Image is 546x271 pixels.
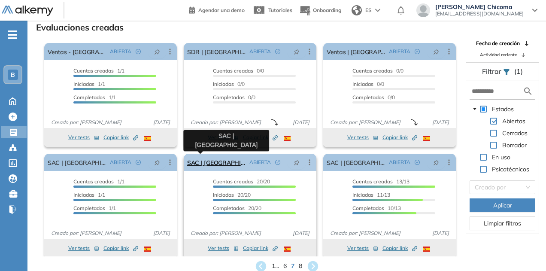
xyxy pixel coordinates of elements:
[490,164,531,174] span: Psicotécnicos
[502,129,528,137] span: Cerradas
[299,1,341,20] button: Onboarding
[73,192,94,198] span: Iniciadas
[48,119,125,126] span: Creado por: [PERSON_NAME]
[365,6,372,14] span: ES
[144,136,151,141] img: ESP
[433,159,439,166] span: pushpin
[492,165,529,173] span: Psicotécnicos
[73,67,114,74] span: Cuentas creadas
[110,158,131,166] span: ABIERTA
[347,132,378,143] button: Ver tests
[213,81,234,87] span: Iniciadas
[482,67,503,76] span: Filtrar
[480,52,517,58] span: Actividad reciente
[213,94,245,100] span: Completados
[150,229,173,237] span: [DATE]
[187,119,264,126] span: Creado por: [PERSON_NAME]
[73,205,116,211] span: 1/1
[375,9,380,12] img: arrow
[48,154,106,171] a: SAC | [GEOGRAPHIC_DATA]
[492,153,510,161] span: En uso
[470,216,535,230] button: Limpiar filtros
[476,40,520,47] span: Fecha de creación
[492,105,514,113] span: Estados
[73,178,124,185] span: 1/1
[352,81,373,87] span: Iniciadas
[73,205,105,211] span: Completados
[187,43,246,60] a: SDR | [GEOGRAPHIC_DATA]
[352,178,393,185] span: Cuentas creadas
[73,94,116,100] span: 1/1
[352,94,384,100] span: Completados
[103,134,138,141] span: Copiar link
[473,107,477,111] span: caret-down
[11,71,15,78] span: B
[294,48,300,55] span: pushpin
[48,229,125,237] span: Creado por: [PERSON_NAME]
[275,160,280,165] span: check-circle
[213,178,253,185] span: Cuentas creadas
[275,49,280,54] span: check-circle
[352,94,395,100] span: 0/0
[287,45,306,58] button: pushpin
[150,119,173,126] span: [DATE]
[283,262,287,271] span: 6
[284,136,291,141] img: ESP
[500,128,529,138] span: Cerradas
[289,119,313,126] span: [DATE]
[382,134,417,141] span: Copiar link
[299,262,302,271] span: 8
[415,49,420,54] span: check-circle
[154,159,160,166] span: pushpin
[187,229,264,237] span: Creado por: [PERSON_NAME]
[36,22,124,33] h3: Evaluaciones creadas
[243,243,278,253] button: Copiar link
[389,158,410,166] span: ABIERTA
[187,154,246,171] a: SAC | [GEOGRAPHIC_DATA]
[213,192,234,198] span: Iniciadas
[73,94,105,100] span: Completados
[154,48,160,55] span: pushpin
[429,229,452,237] span: [DATE]
[382,132,417,143] button: Copiar link
[352,5,362,15] img: world
[249,158,271,166] span: ABIERTA
[213,178,270,185] span: 20/20
[352,67,393,74] span: Cuentas creadas
[213,81,245,87] span: 0/0
[327,43,385,60] a: Ventas | [GEOGRAPHIC_DATA]
[148,45,167,58] button: pushpin
[352,178,409,185] span: 13/13
[435,10,524,17] span: [EMAIL_ADDRESS][DOMAIN_NAME]
[523,86,533,97] img: search icon
[484,219,521,228] span: Limpiar filtros
[490,104,516,114] span: Estados
[213,205,245,211] span: Completados
[68,243,99,253] button: Ver tests
[352,192,390,198] span: 11/13
[289,229,313,237] span: [DATE]
[213,205,261,211] span: 20/20
[291,262,294,271] span: 7
[423,136,430,141] img: ESP
[2,6,53,16] img: Logo
[427,155,446,169] button: pushpin
[313,7,341,13] span: Onboarding
[73,178,114,185] span: Cuentas creadas
[287,155,306,169] button: pushpin
[73,81,105,87] span: 1/1
[352,81,384,87] span: 0/0
[327,154,385,171] a: SAC | [GEOGRAPHIC_DATA]
[500,140,528,150] span: Borrador
[389,48,410,55] span: ABIERTA
[514,66,523,76] span: (1)
[294,159,300,166] span: pushpin
[8,34,17,36] i: -
[352,205,401,211] span: 10/13
[347,243,378,253] button: Ver tests
[48,43,106,60] a: Ventas - [GEOGRAPHIC_DATA]
[272,262,279,271] span: 1 ...
[136,160,141,165] span: check-circle
[73,81,94,87] span: Iniciadas
[502,117,525,125] span: Abiertas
